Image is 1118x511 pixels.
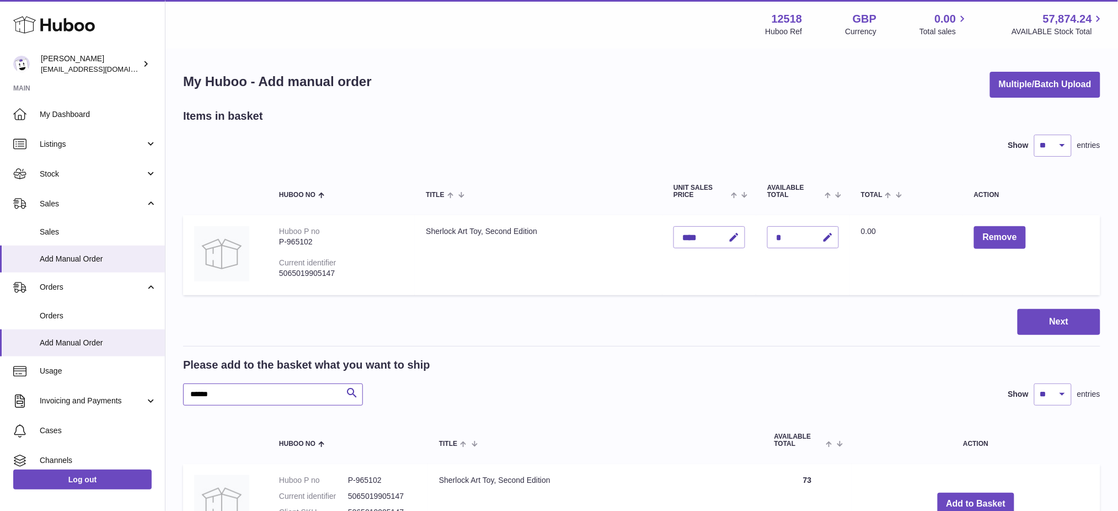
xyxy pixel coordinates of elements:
[40,338,157,348] span: Add Manual Order
[766,26,803,37] div: Huboo Ref
[40,366,157,376] span: Usage
[1012,12,1105,37] a: 57,874.24 AVAILABLE Stock Total
[40,254,157,264] span: Add Manual Order
[13,56,30,72] img: internalAdmin-12518@internal.huboo.com
[1043,12,1092,26] span: 57,874.24
[40,169,145,179] span: Stock
[40,396,145,406] span: Invoicing and Payments
[40,139,145,150] span: Listings
[772,12,803,26] strong: 12518
[41,54,140,74] div: [PERSON_NAME]
[40,455,157,466] span: Channels
[40,199,145,209] span: Sales
[40,425,157,436] span: Cases
[1012,26,1105,37] span: AVAILABLE Stock Total
[846,26,877,37] div: Currency
[41,65,162,73] span: [EMAIL_ADDRESS][DOMAIN_NAME]
[40,282,145,292] span: Orders
[935,12,956,26] span: 0.00
[919,26,969,37] span: Total sales
[919,12,969,37] a: 0.00 Total sales
[853,12,876,26] strong: GBP
[40,227,157,237] span: Sales
[40,109,157,120] span: My Dashboard
[13,470,152,489] a: Log out
[40,311,157,321] span: Orders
